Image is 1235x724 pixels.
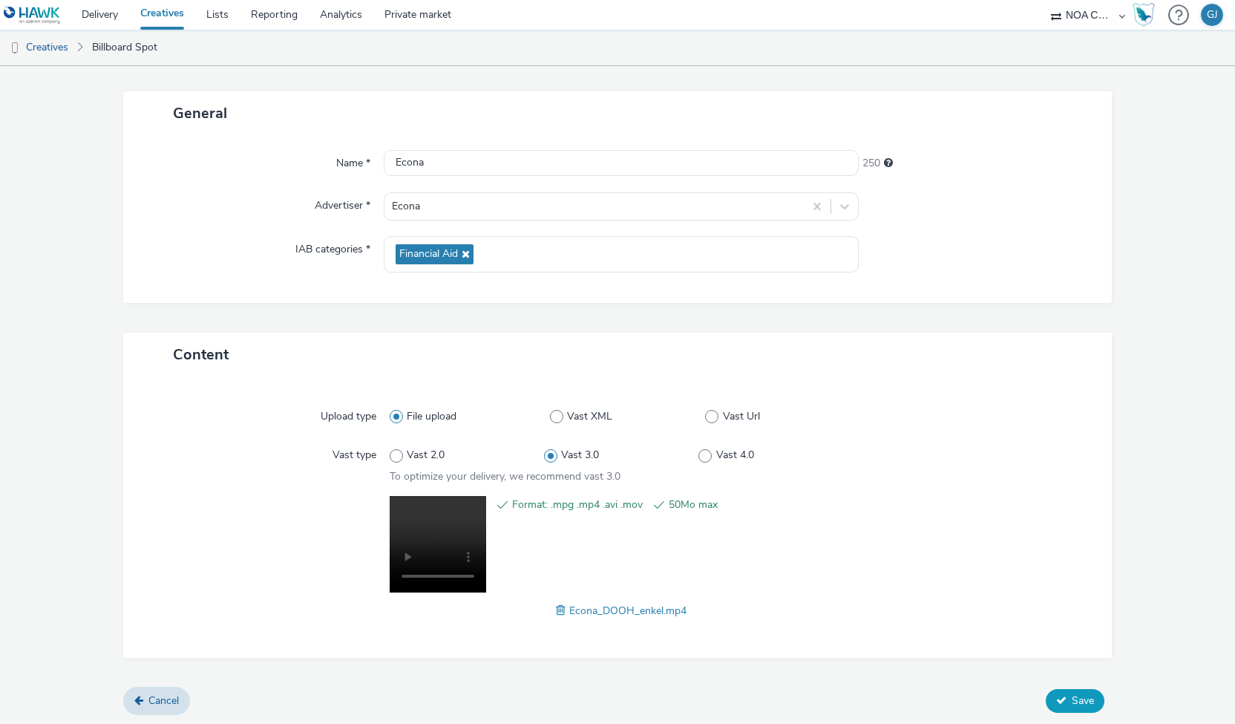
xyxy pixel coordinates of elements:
[1133,3,1161,27] a: Hawk Academy
[723,409,760,424] span: Vast Url
[390,469,620,483] span: To optimize your delivery, we recommend vast 3.0
[669,496,799,514] span: 50Mo max
[862,156,880,171] span: 250
[512,496,643,514] span: Format: .mpg .mp4 .avi .mov
[1207,4,1218,26] div: GJ
[407,448,445,463] span: Vast 2.0
[173,345,229,365] span: Content
[289,236,376,257] label: IAB categories *
[330,150,376,171] label: Name *
[384,150,859,176] input: Name
[561,448,599,463] span: Vast 3.0
[1133,3,1155,27] img: Hawk Academy
[7,41,22,56] img: dooh
[884,156,893,171] div: Maximum 255 characters
[1046,689,1104,713] button: Save
[569,604,687,618] span: Econa_DOOH_enkel.mp4
[407,409,456,424] span: File upload
[309,192,376,213] label: Advertiser *
[567,409,612,424] span: Vast XML
[399,248,458,261] span: Financial Aid
[716,448,754,463] span: Vast 4.0
[4,6,61,25] img: undefined Logo
[85,30,165,65] a: Billboard Spot
[315,403,382,424] label: Upload type
[173,103,227,123] span: General
[327,442,382,463] label: Vast type
[123,687,190,715] a: Cancel
[1072,694,1094,708] span: Save
[148,694,179,708] span: Cancel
